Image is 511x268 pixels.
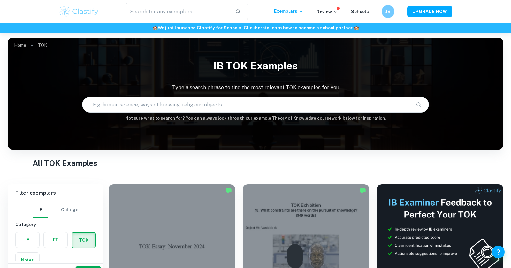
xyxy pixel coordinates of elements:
p: Exemplars [274,8,304,15]
button: JB [382,5,394,18]
button: EE [44,232,67,248]
h1: IB TOK examples [8,56,503,76]
h6: We just launched Clastify for Schools. Click to learn how to become a school partner. [1,24,510,31]
a: Schools [351,9,369,14]
button: IA [16,232,39,248]
a: here [255,25,265,30]
a: Home [14,41,26,50]
h1: All TOK Examples [33,157,479,169]
span: 🏫 [354,25,359,30]
input: Search for any exemplars... [126,3,230,20]
button: Help and Feedback [492,246,505,258]
button: College [61,202,78,218]
button: Notes [16,253,39,268]
div: Filter type choice [33,202,78,218]
img: Marked [360,187,366,194]
button: IB [33,202,48,218]
p: Type a search phrase to find the most relevant TOK examples for you [8,84,503,91]
input: E.g. human science, ways of knowing, religious objects... [82,96,411,114]
span: 🏫 [152,25,158,30]
button: Search [413,99,424,110]
p: TOK [38,42,47,49]
h6: Not sure what to search for? You can always look through our example Theory of Knowledge coursewo... [8,115,503,122]
button: TOK [72,233,95,248]
h6: Filter exemplars [8,184,103,202]
img: Clastify logo [59,5,99,18]
button: UPGRADE NOW [407,6,452,17]
p: Review [317,8,338,15]
h6: JB [385,8,392,15]
h6: Category [15,221,96,228]
img: Marked [225,187,232,194]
